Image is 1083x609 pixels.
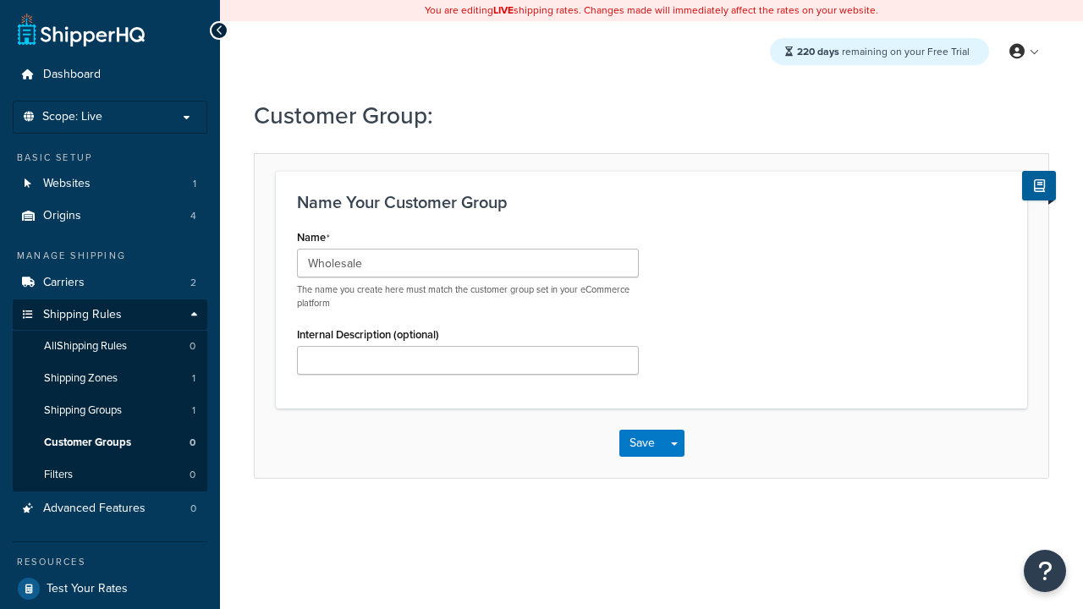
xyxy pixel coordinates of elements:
[192,371,195,386] span: 1
[797,44,970,59] span: remaining on your Free Trial
[1024,550,1066,592] button: Open Resource Center
[493,3,514,18] b: LIVE
[44,436,131,450] span: Customer Groups
[13,267,207,299] a: Carriers2
[13,151,207,165] div: Basic Setup
[1022,171,1056,200] button: Show Help Docs
[42,110,102,124] span: Scope: Live
[190,339,195,354] span: 0
[13,573,207,604] a: Test Your Rates
[13,331,207,362] a: AllShipping Rules0
[297,283,639,310] p: The name you create here must match the customer group set in your eCommerce platform
[13,459,207,491] li: Filters
[43,308,122,322] span: Shipping Rules
[13,299,207,331] a: Shipping Rules
[13,493,207,524] a: Advanced Features0
[190,502,196,516] span: 0
[297,328,439,341] label: Internal Description (optional)
[13,168,207,200] li: Websites
[190,209,196,223] span: 4
[192,403,195,418] span: 1
[43,68,101,82] span: Dashboard
[13,267,207,299] li: Carriers
[13,427,207,458] li: Customer Groups
[254,99,1028,132] h1: Customer Group:
[44,371,118,386] span: Shipping Zones
[13,395,207,426] a: Shipping Groups1
[13,168,207,200] a: Websites1
[43,502,146,516] span: Advanced Features
[193,177,196,191] span: 1
[44,339,127,354] span: All Shipping Rules
[190,436,195,450] span: 0
[43,177,91,191] span: Websites
[297,193,1006,211] h3: Name Your Customer Group
[190,276,196,290] span: 2
[797,44,839,59] strong: 220 days
[13,493,207,524] li: Advanced Features
[13,427,207,458] a: Customer Groups0
[13,363,207,394] li: Shipping Zones
[13,200,207,232] a: Origins4
[190,468,195,482] span: 0
[13,459,207,491] a: Filters0
[13,200,207,232] li: Origins
[13,555,207,569] div: Resources
[297,231,330,244] label: Name
[43,276,85,290] span: Carriers
[13,59,207,91] a: Dashboard
[13,249,207,263] div: Manage Shipping
[13,395,207,426] li: Shipping Groups
[44,403,122,418] span: Shipping Groups
[13,299,207,492] li: Shipping Rules
[44,468,73,482] span: Filters
[13,363,207,394] a: Shipping Zones1
[619,430,665,457] button: Save
[43,209,81,223] span: Origins
[47,582,128,596] span: Test Your Rates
